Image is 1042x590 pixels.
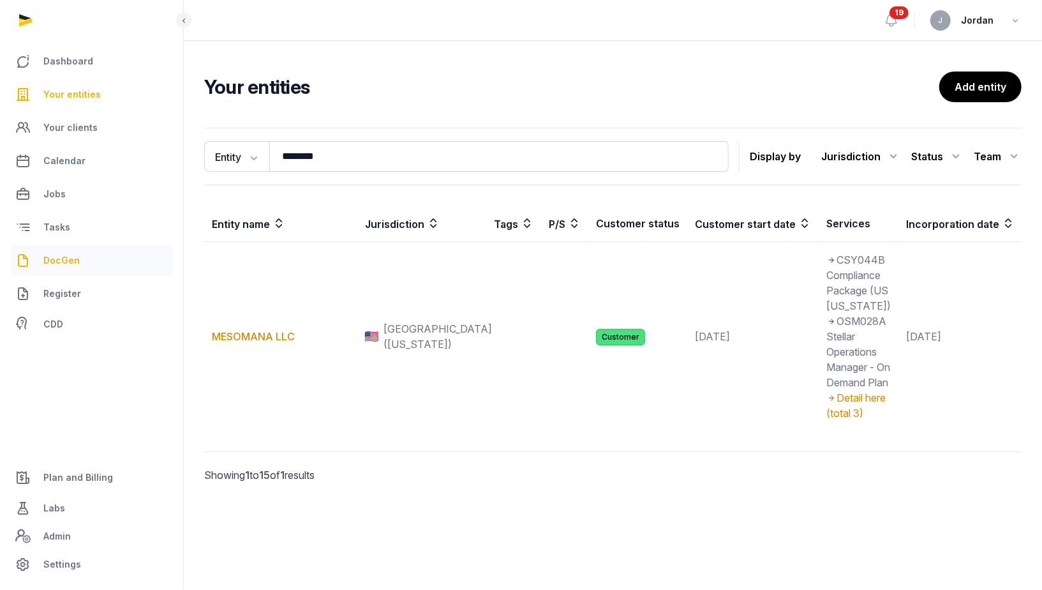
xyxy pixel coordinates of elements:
div: Status [911,146,964,167]
a: Admin [10,524,173,549]
span: OSM028A Stellar Operations Manager - On Demand Plan [826,315,890,389]
button: Entity [204,141,269,172]
th: Customer start date [687,206,819,242]
h2: Your entities [204,75,939,98]
p: Display by [750,146,801,167]
td: [DATE] [687,242,819,432]
a: DocGen [10,245,173,276]
th: Services [819,206,898,242]
span: Labs [43,501,65,516]
span: J [939,17,943,24]
td: [DATE] [898,242,1022,432]
a: Your entities [10,79,173,110]
a: Dashboard [10,46,173,77]
a: Jobs [10,179,173,209]
span: CDD [43,317,63,332]
a: MESOMANA LLC [212,330,295,343]
a: Calendar [10,146,173,176]
button: J [930,10,951,31]
span: [GEOGRAPHIC_DATA] ([US_STATE]) [383,321,492,352]
span: Settings [43,557,81,572]
span: 15 [259,469,270,481]
span: Your clients [43,120,98,135]
a: Tasks [10,212,173,243]
span: Jobs [43,186,66,202]
span: Tasks [43,220,70,235]
a: Register [10,278,173,309]
th: P/S [541,206,588,242]
div: Detail here (total 3) [826,390,891,421]
th: Incorporation date [898,206,1022,242]
span: Plan and Billing [43,470,113,485]
span: Your entities [43,87,101,102]
span: Calendar [43,153,86,169]
span: Admin [43,529,71,544]
th: Jurisdiction [357,206,486,242]
a: Plan and Billing [10,462,173,493]
a: Labs [10,493,173,524]
a: Settings [10,549,173,580]
span: CSY044B Compliance Package (US [US_STATE]) [826,253,891,312]
a: Your clients [10,112,173,143]
div: Team [974,146,1022,167]
th: Entity name [204,206,357,242]
span: DocGen [43,253,80,268]
span: Dashboard [43,54,93,69]
span: 1 [245,469,249,481]
th: Tags [486,206,541,242]
p: Showing to of results [204,452,393,498]
span: Jordan [961,13,994,28]
span: Customer [596,329,645,345]
span: Register [43,286,81,301]
span: 1 [280,469,285,481]
div: Jurisdiction [821,146,901,167]
a: CDD [10,312,173,337]
a: Add entity [939,72,1022,102]
th: Customer status [588,206,687,242]
span: 19 [889,6,909,19]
